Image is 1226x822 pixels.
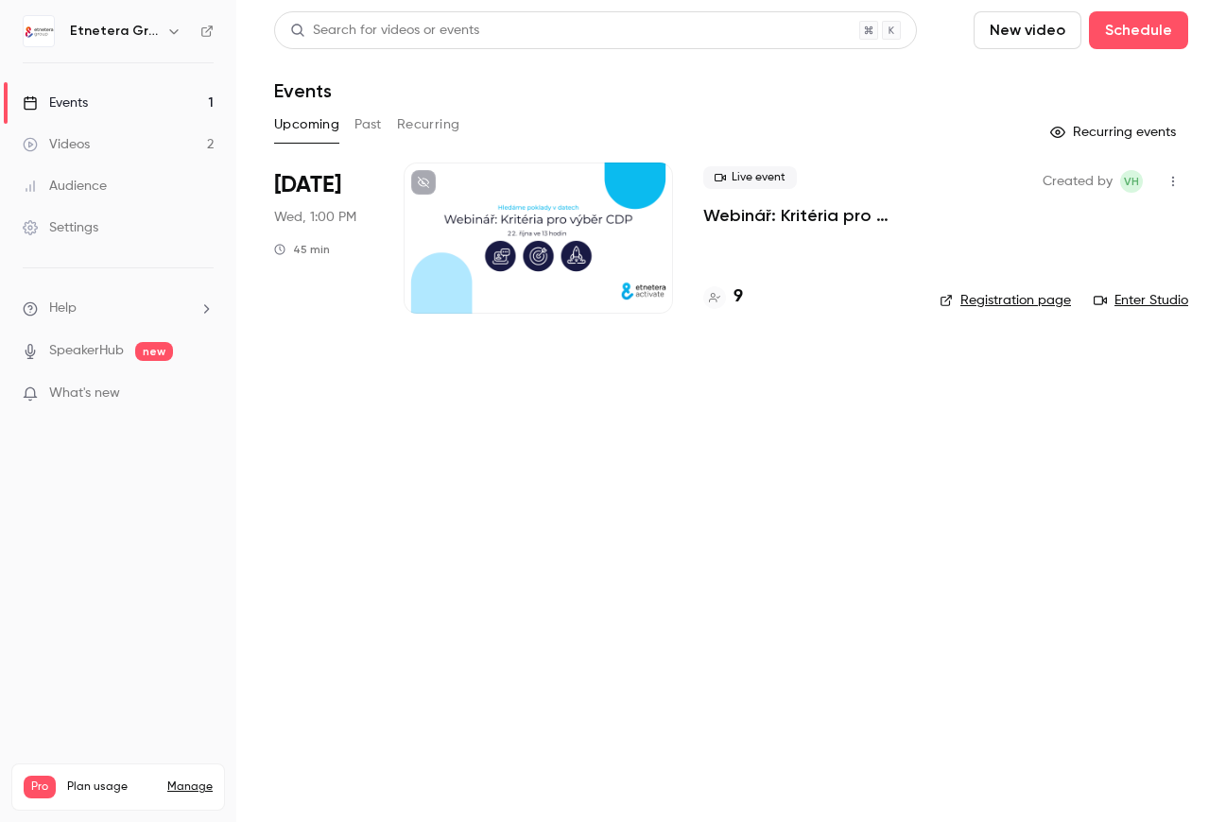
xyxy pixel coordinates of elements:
[274,208,356,227] span: Wed, 1:00 PM
[274,110,339,140] button: Upcoming
[1124,170,1139,193] span: VH
[274,79,332,102] h1: Events
[1042,117,1188,147] button: Recurring events
[1094,291,1188,310] a: Enter Studio
[191,385,214,402] iframe: Noticeable Trigger
[49,384,120,403] span: What's new
[23,177,107,196] div: Audience
[703,166,797,189] span: Live event
[397,110,460,140] button: Recurring
[290,21,479,41] div: Search for videos or events
[940,291,1071,310] a: Registration page
[49,341,124,361] a: SpeakerHub
[703,284,743,310] a: 9
[24,776,56,798] span: Pro
[24,16,54,46] img: Etnetera Group
[23,218,98,237] div: Settings
[135,342,173,361] span: new
[274,242,330,257] div: 45 min
[23,299,214,318] li: help-dropdown-opener
[1120,170,1143,193] span: Veronika Hájek
[354,110,382,140] button: Past
[734,284,743,310] h4: 9
[703,204,909,227] a: Webinář: Kritéria pro výběr Customer Data Platform
[974,11,1081,49] button: New video
[23,135,90,154] div: Videos
[274,163,373,314] div: Oct 22 Wed, 1:00 PM (Europe/Prague)
[70,22,159,41] h6: Etnetera Group
[1043,170,1113,193] span: Created by
[49,299,77,318] span: Help
[67,779,156,795] span: Plan usage
[274,170,341,200] span: [DATE]
[167,779,213,795] a: Manage
[23,94,88,112] div: Events
[1089,11,1188,49] button: Schedule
